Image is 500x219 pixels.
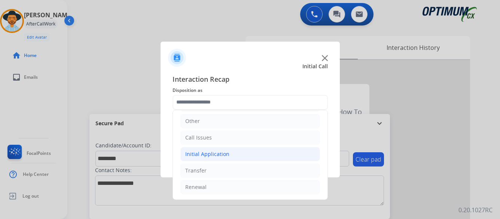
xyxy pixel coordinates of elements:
[168,49,186,67] img: contactIcon
[173,86,328,95] span: Disposition as
[185,150,229,158] div: Initial Application
[458,205,493,214] p: 0.20.1027RC
[173,74,328,86] span: Interaction Recap
[185,183,207,191] div: Renewal
[185,134,212,141] div: Call Issues
[185,167,207,174] div: Transfer
[302,63,328,70] span: Initial Call
[185,117,200,125] div: Other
